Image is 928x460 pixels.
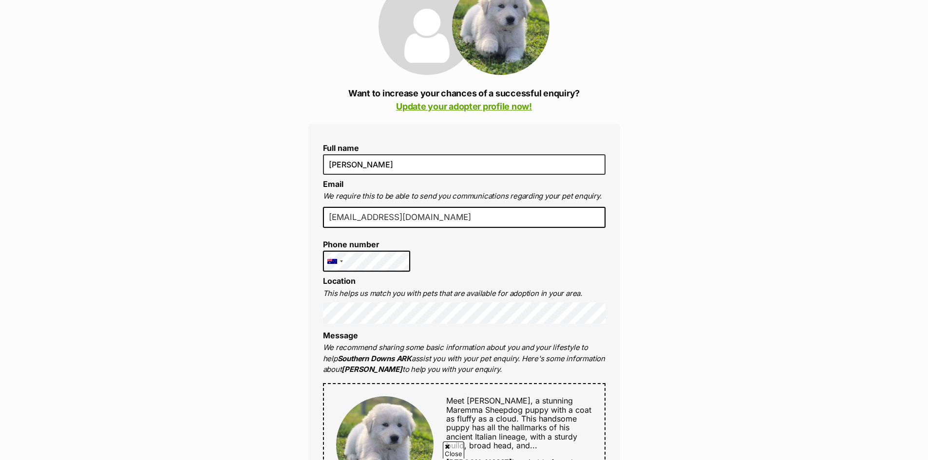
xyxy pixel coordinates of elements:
[323,276,356,286] label: Location
[323,331,358,340] label: Message
[341,365,402,374] strong: [PERSON_NAME]
[323,191,606,202] p: We require this to be able to send you communications regarding your pet enquiry.
[323,154,606,175] input: E.g. Jimmy Chew
[323,144,606,152] label: Full name
[446,396,591,423] span: Meet [PERSON_NAME], a stunning Maremma Sheepdog puppy with a coat as fluffy as a cloud.
[443,442,464,459] span: Close
[323,342,606,375] p: We recommend sharing some basic information about you and your lifestyle to help assist you with ...
[338,354,412,363] strong: Southern Downs ARK
[323,240,411,249] label: Phone number
[323,251,346,272] div: Australia: +61
[446,414,577,450] span: This handsome puppy has all the hallmarks of his ancient Italian lineage, with a sturdy build, br...
[396,101,532,111] a: Update your adopter profile now!
[323,179,343,189] label: Email
[308,87,620,113] p: Want to increase your chances of a successful enquiry?
[323,288,606,299] p: This helps us match you with pets that are available for adoption in your area.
